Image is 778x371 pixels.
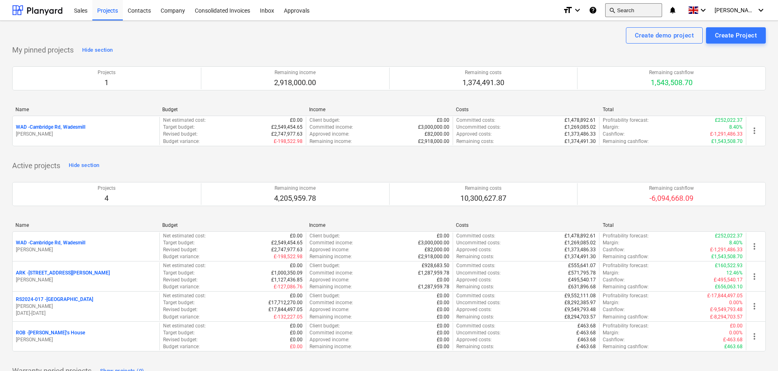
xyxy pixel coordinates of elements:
p: Revised budget : [163,246,198,253]
p: Committed costs : [456,323,495,329]
p: Approved costs : [456,336,492,343]
p: Approved costs : [456,277,492,283]
p: -6,094,668.09 [649,193,694,203]
p: Profitability forecast : [603,323,649,329]
p: £1,373,486.33 [564,246,596,253]
p: Uncommitted costs : [456,329,501,336]
p: 0.00% [729,329,743,336]
p: £9,549,793.48 [564,306,596,313]
p: ROB - [PERSON_NAME]'s House [16,329,85,336]
p: Remaining income : [309,253,352,260]
p: £-495,540.17 [714,277,743,283]
p: £1,374,491.30 [564,138,596,145]
div: ROB -[PERSON_NAME]'s House[PERSON_NAME] [16,329,156,343]
p: £1,478,892.61 [564,117,596,124]
p: Approved income : [309,131,349,138]
button: Search [605,3,662,17]
p: Remaining cashflow : [603,283,649,290]
p: Remaining cashflow : [603,314,649,321]
i: keyboard_arrow_down [573,5,582,15]
p: Client budget : [309,233,340,239]
div: Costs [456,222,596,228]
p: Projects [98,185,116,192]
p: 1,374,491.30 [462,78,504,88]
p: 4,205,959.78 [274,193,316,203]
p: Committed income : [309,270,353,277]
p: £1,127,436.85 [271,277,303,283]
p: £82,000.00 [425,131,449,138]
div: Total [603,107,743,112]
p: £0.00 [290,323,303,329]
p: Remaining costs : [456,343,494,350]
p: Target budget : [163,270,195,277]
p: Margin : [603,329,619,336]
p: £1,287,959.78 [418,283,449,290]
p: £0.00 [290,329,303,336]
p: Cashflow : [603,336,625,343]
i: Knowledge base [589,5,597,15]
p: Revised budget : [163,336,198,343]
p: £0.00 [437,329,449,336]
p: £8,294,703.57 [564,314,596,321]
p: £-198,522.98 [274,253,303,260]
p: Cashflow : [603,131,625,138]
p: £0.00 [437,299,449,306]
p: Net estimated cost : [163,117,206,124]
p: My pinned projects [12,45,74,55]
p: 12.46% [726,270,743,277]
p: £1,287,959.78 [418,270,449,277]
p: £2,918,000.00 [418,253,449,260]
p: £0.00 [437,277,449,283]
div: Total [603,222,743,228]
p: Target budget : [163,124,195,131]
button: Hide section [67,159,101,172]
p: £-17,844,497.05 [707,292,743,299]
p: Approved income : [309,246,349,253]
p: £0.00 [290,233,303,239]
p: RS2024-017 - [GEOGRAPHIC_DATA] [16,296,93,303]
p: Uncommitted costs : [456,124,501,131]
p: Uncommitted costs : [456,239,501,246]
p: £17,712,270.00 [268,299,303,306]
p: Remaining cashflow : [603,343,649,350]
p: Remaining cashflow [649,185,694,192]
p: £495,540.17 [568,277,596,283]
p: Profitability forecast : [603,117,649,124]
p: £1,543,508.70 [711,253,743,260]
p: Remaining costs : [456,253,494,260]
p: £0.00 [437,306,449,313]
p: £0.00 [437,323,449,329]
p: £252,022.37 [715,233,743,239]
p: [PERSON_NAME] [16,303,156,310]
p: £-9,549,793.48 [710,306,743,313]
div: Hide section [69,161,99,170]
div: Income [309,222,449,228]
div: Create Project [715,30,757,41]
p: £2,747,977.63 [271,131,303,138]
p: Remaining cashflow [649,69,694,76]
p: £1,374,491.30 [564,253,596,260]
p: £0.00 [437,343,449,350]
p: 8.40% [729,124,743,131]
p: Revised budget : [163,277,198,283]
p: £0.00 [290,117,303,124]
i: notifications [669,5,677,15]
p: Remaining costs : [456,138,494,145]
div: Budget [162,222,303,228]
p: Projects [98,69,116,76]
p: £3,000,000.00 [418,239,449,246]
p: [PERSON_NAME] [16,246,156,253]
p: Cashflow : [603,246,625,253]
p: £17,844,497.05 [268,306,303,313]
span: more_vert [750,241,759,251]
p: 1 [98,78,116,88]
p: £463.68 [578,323,596,329]
p: 0.00% [729,299,743,306]
p: WAD - Cambridge Rd, Wadesmill [16,124,85,131]
p: Committed costs : [456,233,495,239]
p: £-1,291,486.33 [710,246,743,253]
p: £1,269,085.02 [564,239,596,246]
p: £-463.68 [723,336,743,343]
p: Client budget : [309,262,340,269]
p: £1,269,085.02 [564,124,596,131]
